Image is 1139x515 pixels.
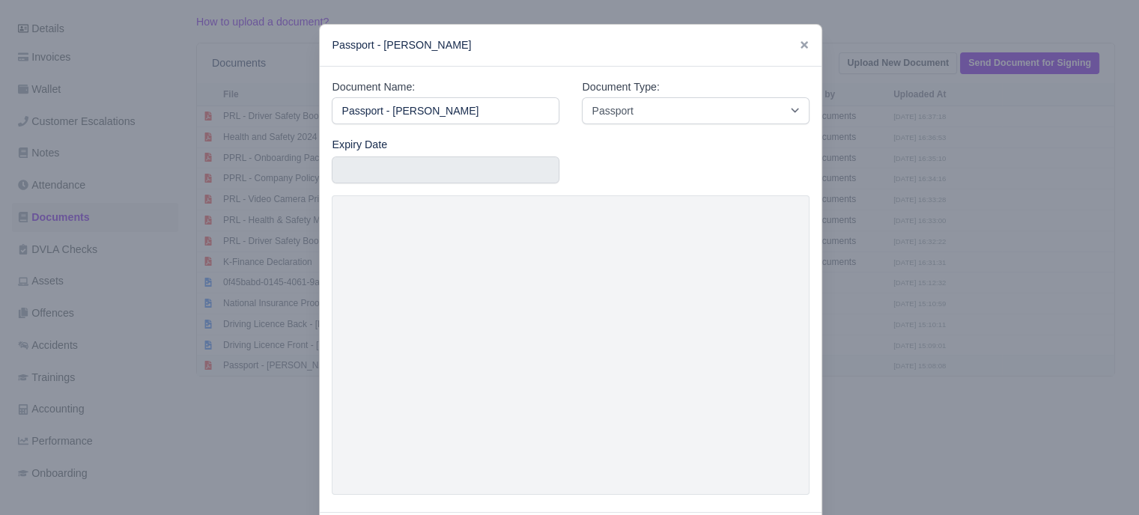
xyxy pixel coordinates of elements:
iframe: Chat Widget [1064,443,1139,515]
label: Expiry Date [332,136,387,153]
label: Document Name: [332,79,415,96]
label: Document Type: [582,79,659,96]
div: Passport - [PERSON_NAME] [320,25,821,67]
